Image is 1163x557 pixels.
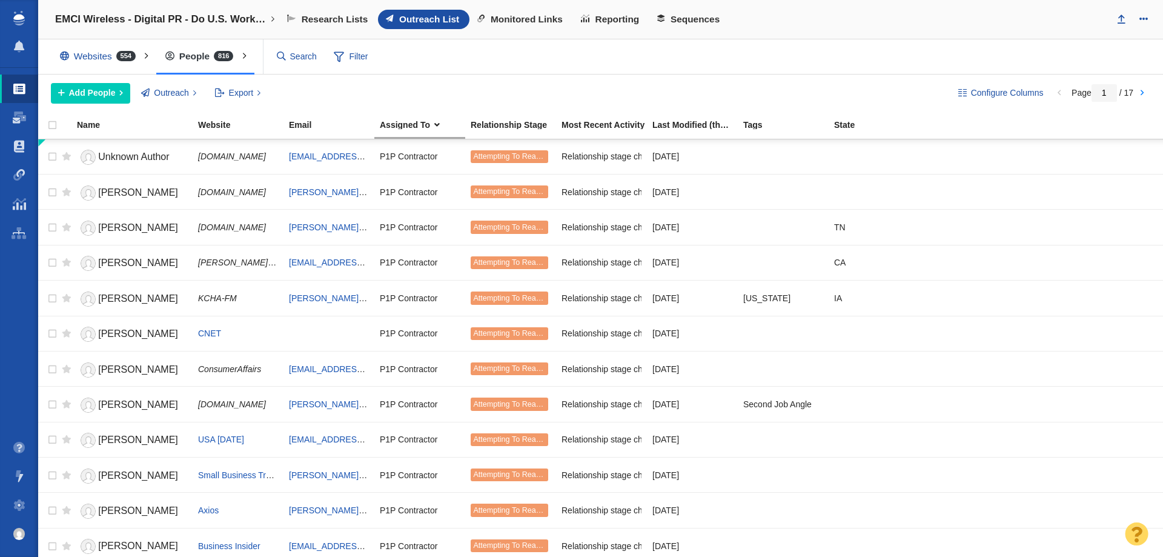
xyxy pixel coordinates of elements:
span: Iowa [743,293,790,304]
span: Attempting To Reach (1 try) [473,152,566,161]
span: Page / 17 [1072,88,1133,98]
div: P1P Contractor [380,462,460,488]
img: buzzstream_logo_iconsimple.png [13,11,24,25]
td: Attempting To Reach (1 try) [465,210,556,245]
div: Date the Contact information in this project was last edited [652,121,742,129]
a: [PERSON_NAME] [77,359,187,381]
td: Attempting To Reach (1 try) [465,387,556,422]
div: Most Recent Activity [562,121,651,129]
a: Reporting [573,10,649,29]
a: [PERSON_NAME] [77,536,187,557]
a: Website [198,121,288,131]
div: [DATE] [652,321,732,347]
a: Last Modified (this project) [652,121,742,131]
span: [DOMAIN_NAME] [198,187,266,197]
a: [PERSON_NAME][EMAIL_ADDRESS][DOMAIN_NAME] [289,505,502,515]
div: [DATE] [652,356,732,382]
a: Name [77,121,197,131]
span: Relationship stage changed to: Attempting To Reach, 1 Attempt [562,505,799,516]
span: Relationship stage changed to: Attempting To Reach, 1 Attempt [562,399,799,410]
a: [EMAIL_ADDRESS][PERSON_NAME][DOMAIN_NAME] [289,364,502,374]
div: [DATE] [652,427,732,453]
span: Attempting To Reach (1 try) [473,187,566,196]
a: Relationship Stage [471,121,560,131]
button: Export [208,83,268,104]
div: [DATE] [652,214,732,240]
span: Axios [198,505,219,515]
span: [PERSON_NAME] [98,364,178,375]
span: [PERSON_NAME] [98,399,178,410]
a: [PERSON_NAME] [77,395,187,416]
div: P1P Contractor [380,427,460,453]
span: KCHA-FM [198,293,237,303]
div: P1P Contractor [380,214,460,240]
span: [PERSON_NAME] [98,187,178,198]
a: [PERSON_NAME][EMAIL_ADDRESS][DOMAIN_NAME] [289,222,502,232]
span: [PERSON_NAME] [98,435,178,445]
span: Attempting To Reach (1 try) [473,400,566,409]
div: P1P Contractor [380,144,460,170]
a: Unknown Author [77,147,187,168]
img: c9363fb76f5993e53bff3b340d5c230a [13,528,25,540]
a: Tags [743,121,833,131]
span: Relationship stage changed to: Attempting To Reach, 1 Attempt [562,293,799,304]
a: USA [DATE] [198,435,244,444]
td: Attempting To Reach (1 try) [465,174,556,209]
span: Export [229,87,253,99]
span: Relationship stage changed to: Attempting To Reach, 1 Attempt [562,222,799,233]
div: [DATE] [652,391,732,417]
span: Attempting To Reach (1 try) [473,470,566,479]
span: Relationship stage changed to: Attempting To Reach, 1 Attempt [562,541,799,552]
span: Attempting To Reach (1 try) [473,294,566,302]
a: [PERSON_NAME][EMAIL_ADDRESS][DOMAIN_NAME] [289,470,502,480]
a: [PERSON_NAME] [77,501,187,522]
div: Websites [51,42,150,70]
span: Unknown Author [98,152,169,162]
span: [PERSON_NAME] [98,505,178,516]
span: Relationship stage changed to: Attempting To Reach, 1 Attempt [562,257,799,268]
span: Relationship stage changed to: Attempting To Reach, 1 Attempt [562,364,799,375]
div: IA [834,285,914,311]
span: Configure Columns [971,87,1044,99]
div: [DATE] [652,497,732,523]
input: Search [272,46,323,67]
a: [PERSON_NAME] [77,430,187,451]
span: Second Job Angle [743,399,812,410]
div: TN [834,214,914,240]
td: Attempting To Reach (1 try) [465,245,556,280]
div: Relationship Stage [471,121,560,129]
span: [DOMAIN_NAME] [198,222,266,232]
span: Attempting To Reach (1 try) [473,223,566,232]
span: Reporting [595,14,640,25]
td: Attempting To Reach (1 try) [465,316,556,351]
span: Filter [327,45,376,68]
span: Attempting To Reach (1 try) [473,258,566,267]
a: CNET [198,329,221,338]
div: P1P Contractor [380,321,460,347]
td: Attempting To Reach (1 try) [465,281,556,316]
span: Add People [69,87,116,99]
span: Attempting To Reach (1 try) [473,541,566,550]
span: Research Lists [302,14,368,25]
span: [PERSON_NAME] [98,541,178,551]
a: Email [289,121,379,131]
button: Configure Columns [951,83,1050,104]
span: Relationship stage changed to: Attempting To Reach, 1 Attempt [562,470,799,481]
a: [PERSON_NAME][EMAIL_ADDRESS][PERSON_NAME][DOMAIN_NAME] [289,187,572,197]
div: CA [834,250,914,276]
span: [PERSON_NAME] [98,222,178,233]
div: [DATE] [652,250,732,276]
a: [PERSON_NAME] [77,465,187,487]
a: Business Insider [198,541,260,551]
div: [DATE] [652,179,732,205]
a: [EMAIL_ADDRESS][DOMAIN_NAME] [289,435,432,444]
span: [PERSON_NAME] [98,258,178,268]
span: Outreach List [399,14,459,25]
span: [PERSON_NAME] [98,293,178,304]
a: [PERSON_NAME] [77,182,187,204]
span: ConsumerAffairs [198,364,261,374]
div: [DATE] [652,285,732,311]
div: Assigned To [380,121,469,129]
a: Small Business Trends [198,470,284,480]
